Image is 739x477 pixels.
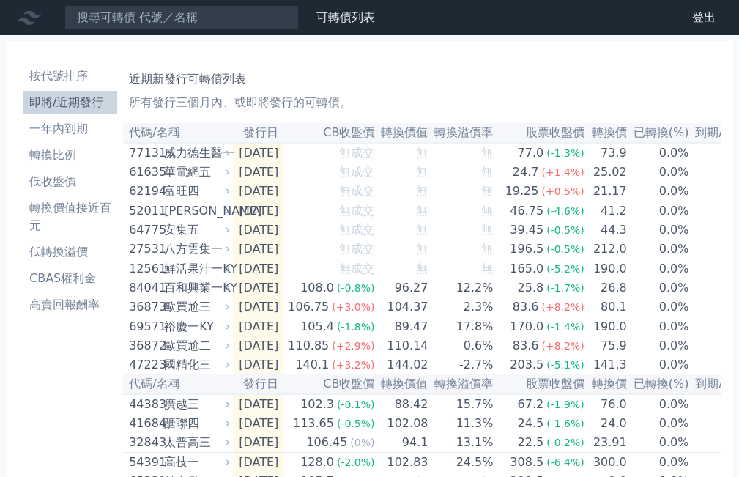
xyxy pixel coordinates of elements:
[546,456,584,468] span: (-6.4%)
[339,223,374,237] span: 無成交
[585,259,628,279] td: 190.0
[375,355,428,374] td: 144.02
[546,418,584,429] span: (-1.6%)
[129,94,716,111] p: 所有發行三個月內、或即將發行的可轉債。
[164,144,227,162] div: 威力德生醫一
[494,123,584,143] th: 股票收盤價
[297,396,337,413] div: 102.3
[164,240,227,258] div: 八方雲集一
[375,278,428,297] td: 96.27
[23,199,117,234] li: 轉換價值接近百元
[628,317,690,337] td: 0.0%
[585,240,628,259] td: 212.0
[375,336,428,355] td: 110.14
[129,337,160,355] div: 36872
[129,318,160,336] div: 69571
[375,374,428,394] th: 轉換價值
[339,146,374,160] span: 無成交
[129,454,160,471] div: 54391
[507,260,546,278] div: 165.0
[375,317,428,337] td: 89.47
[585,221,628,240] td: 44.3
[164,163,227,181] div: 華電網五
[339,165,374,179] span: 無成交
[164,279,227,297] div: 百和興業一KY
[507,240,546,258] div: 196.5
[350,437,374,448] span: (0%)
[585,317,628,337] td: 190.0
[507,318,546,336] div: 170.0
[628,394,690,414] td: 0.0%
[339,242,374,256] span: 無成交
[164,396,227,413] div: 廣越三
[585,336,628,355] td: 75.9
[628,453,690,473] td: 0.0%
[129,70,716,88] h1: 近期新發行可轉債列表
[507,202,546,220] div: 46.75
[129,202,160,220] div: 52011
[507,356,546,374] div: 203.5
[481,146,493,160] span: 無
[428,374,494,394] th: 轉換溢價率
[494,374,584,394] th: 股票收盤價
[515,434,547,451] div: 22.5
[23,67,117,85] li: 按代號排序
[428,123,494,143] th: 轉換溢價率
[23,117,117,141] a: 一年內到期
[585,182,628,201] td: 21.17
[297,279,337,297] div: 108.0
[628,374,690,394] th: 已轉換(%)
[375,394,428,414] td: 88.42
[481,204,493,218] span: 無
[628,123,690,143] th: 已轉換(%)
[123,123,233,143] th: 代碼/名稱
[23,64,117,88] a: 按代號排序
[285,337,332,355] div: 110.85
[233,297,284,317] td: [DATE]
[416,204,428,218] span: 無
[164,337,227,355] div: 歐買尬二
[297,454,337,471] div: 128.0
[233,355,284,374] td: [DATE]
[546,437,584,448] span: (-0.2%)
[416,165,428,179] span: 無
[64,5,299,30] input: 搜尋可轉債 代號／名稱
[23,173,117,191] li: 低收盤價
[164,221,227,239] div: 安集五
[507,221,546,239] div: 39.45
[23,91,117,114] a: 即將/近期發行
[129,221,160,239] div: 64775
[585,278,628,297] td: 26.8
[233,414,284,433] td: [DATE]
[129,415,160,432] div: 41684
[23,94,117,111] li: 即將/近期發行
[337,399,375,410] span: (-0.1%)
[123,374,233,394] th: 代碼/名稱
[233,278,284,297] td: [DATE]
[515,144,547,162] div: 77.0
[481,242,493,256] span: 無
[585,374,628,394] th: 轉換價
[337,418,375,429] span: (-0.5%)
[416,146,428,160] span: 無
[375,297,428,317] td: 104.37
[416,223,428,237] span: 無
[585,123,628,143] th: 轉換價
[507,454,546,471] div: 308.5
[164,298,227,316] div: 歐買尬三
[375,453,428,473] td: 102.83
[332,340,374,352] span: (+2.9%)
[23,240,117,264] a: 低轉換溢價
[23,144,117,167] a: 轉換比例
[428,414,494,433] td: 11.3%
[628,259,690,279] td: 0.0%
[375,414,428,433] td: 102.08
[129,356,160,374] div: 47223
[23,147,117,164] li: 轉換比例
[129,260,160,278] div: 12561
[546,321,584,333] span: (-1.4%)
[628,163,690,182] td: 0.0%
[515,279,547,297] div: 25.8
[23,243,117,261] li: 低轉換溢價
[164,415,227,432] div: 醣聯四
